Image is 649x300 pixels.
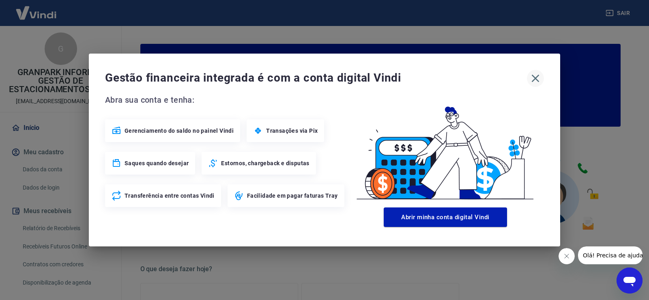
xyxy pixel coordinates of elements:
iframe: Mensagem da empresa [578,246,643,264]
span: Gestão financeira integrada é com a conta digital Vindi [105,70,527,86]
span: Saques quando desejar [125,159,189,167]
img: Good Billing [347,93,544,204]
span: Gerenciamento do saldo no painel Vindi [125,127,234,135]
button: Abrir minha conta digital Vindi [384,207,507,227]
span: Transferência entre contas Vindi [125,192,215,200]
span: Abra sua conta e tenha: [105,93,347,106]
iframe: Fechar mensagem [559,248,575,264]
iframe: Botão para abrir a janela de mensagens [617,268,643,294]
span: Estornos, chargeback e disputas [221,159,309,167]
span: Facilidade em pagar faturas Tray [247,192,338,200]
span: Olá! Precisa de ajuda? [5,6,68,12]
span: Transações via Pix [266,127,318,135]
